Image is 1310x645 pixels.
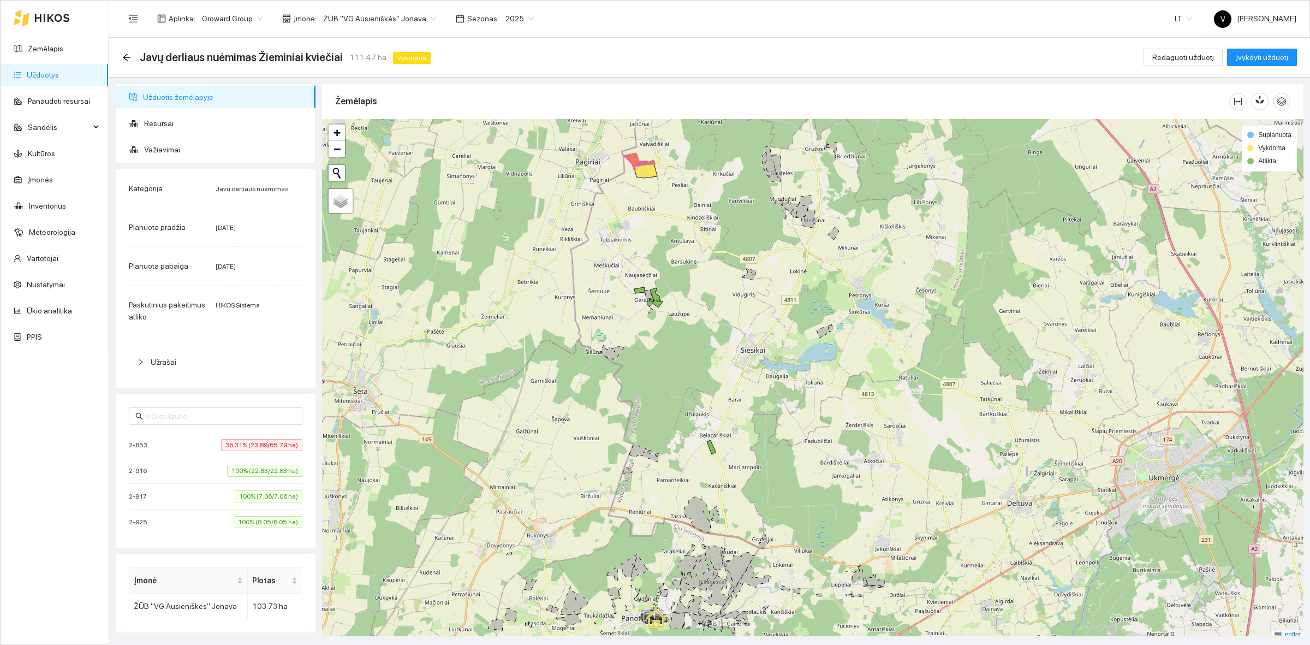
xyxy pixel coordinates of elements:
[216,185,288,193] span: Javų derliaus nuėmimas
[129,440,153,451] span: 2-853
[27,333,42,341] a: PPIS
[1275,631,1301,638] a: Leaflet
[248,568,302,594] th: this column's title is Plotas,this column is sortable
[329,189,353,213] a: Layers
[329,125,345,141] a: Zoom in
[138,359,144,365] span: right
[221,439,302,451] span: 36.31% (23.89/65.79 ha)
[134,575,235,587] span: Įmonė
[1144,53,1223,62] a: Redaguoti užduotį
[248,594,302,619] td: 103.73 ha
[202,10,263,27] span: Groward Group
[140,49,343,66] span: Javų derliaus nuėmimas Žieminiai kviečiai
[1220,10,1225,28] span: V
[129,491,152,502] span: 2-917
[294,13,317,25] span: Įmonė :
[27,70,59,79] a: Užduotys
[143,86,307,108] span: Užduotis žemėlapyje
[122,53,131,62] span: arrow-left
[1229,93,1247,110] button: column-width
[505,10,534,27] span: 2025
[129,517,153,528] span: 2-925
[129,465,152,476] span: 2-916
[27,280,65,289] a: Nustatymai
[216,224,236,232] span: [DATE]
[234,516,302,528] span: 100% (8.05/8.05 ha)
[28,44,63,53] a: Žemėlapis
[122,8,144,29] button: menu-fold
[129,350,302,375] div: Užrašai
[334,142,341,156] span: −
[323,10,436,27] span: ŽŪB "VG Ausieniškės" Jonava
[157,14,166,23] span: layout
[282,14,291,23] span: shop
[1175,10,1192,27] span: LT
[129,184,163,193] span: Kategorija
[129,594,248,619] td: ŽŪB "VG Ausieniškės" Jonava
[1230,97,1246,106] span: column-width
[129,300,205,321] span: Paskutinius pakeitimus atliko
[1144,49,1223,66] button: Redaguoti užduotį
[135,412,143,420] span: search
[335,86,1229,117] div: Žemėlapis
[227,465,302,477] span: 100% (22.83/22.83 ha)
[1236,51,1288,63] span: Įvykdyti užduotį
[122,53,131,62] div: Atgal
[329,165,345,181] button: Initiate a new search
[216,301,260,309] span: HIKOS Sistema
[467,13,499,25] span: Sezonas :
[129,223,186,232] span: Planuota pradžia
[1258,157,1276,165] span: Atlikta
[144,139,307,161] span: Važiavimai
[28,97,90,105] a: Panaudoti resursai
[27,254,58,263] a: Vartotojai
[28,175,53,184] a: Įmonės
[1227,49,1297,66] button: Įvykdyti užduotį
[1258,144,1285,152] span: Vykdoma
[334,126,341,139] span: +
[1152,51,1214,63] span: Redaguoti užduotį
[235,490,302,502] span: 100% (7.06/7.06 ha)
[329,141,345,157] a: Zoom out
[144,113,307,134] span: Resursai
[169,13,195,25] span: Aplinka :
[128,14,138,23] span: menu-fold
[129,262,188,270] span: Planuota pabaiga
[145,410,296,422] input: Ieškoti lauko
[129,568,248,594] th: this column's title is Įmonė,this column is sortable
[151,358,176,366] span: Užrašai
[252,575,289,587] span: Plotas
[28,116,90,138] span: Sandėlis
[27,306,72,315] a: Ūkio analitika
[1214,14,1296,23] span: [PERSON_NAME]
[28,149,55,158] a: Kultūros
[29,202,66,210] a: Inventorius
[349,51,386,63] span: 111.47 ha
[1258,131,1291,139] span: Suplanuota
[29,228,75,236] a: Meteorologija
[456,14,465,23] span: calendar
[216,263,236,270] span: [DATE]
[393,52,431,64] span: Vykdoma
